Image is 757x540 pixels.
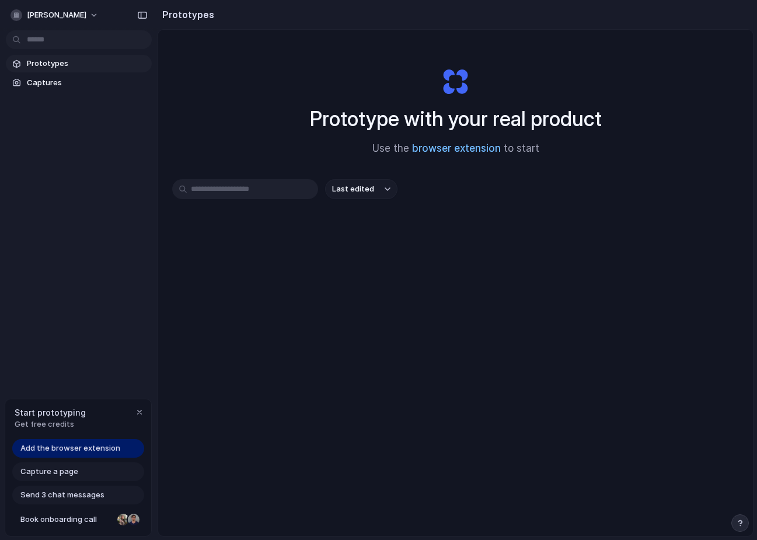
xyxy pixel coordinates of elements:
[12,439,144,458] a: Add the browser extension
[6,6,104,25] button: [PERSON_NAME]
[372,141,539,156] span: Use the to start
[15,419,86,430] span: Get free credits
[412,142,501,154] a: browser extension
[325,179,397,199] button: Last edited
[20,514,113,525] span: Book onboarding call
[332,183,374,195] span: Last edited
[15,406,86,419] span: Start prototyping
[158,8,214,22] h2: Prototypes
[27,77,147,89] span: Captures
[27,9,86,21] span: [PERSON_NAME]
[20,466,78,478] span: Capture a page
[310,103,602,134] h1: Prototype with your real product
[6,55,152,72] a: Prototypes
[27,58,147,69] span: Prototypes
[127,513,141,527] div: Christian Iacullo
[20,489,104,501] span: Send 3 chat messages
[12,510,144,529] a: Book onboarding call
[6,74,152,92] a: Captures
[116,513,130,527] div: Nicole Kubica
[20,443,120,454] span: Add the browser extension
